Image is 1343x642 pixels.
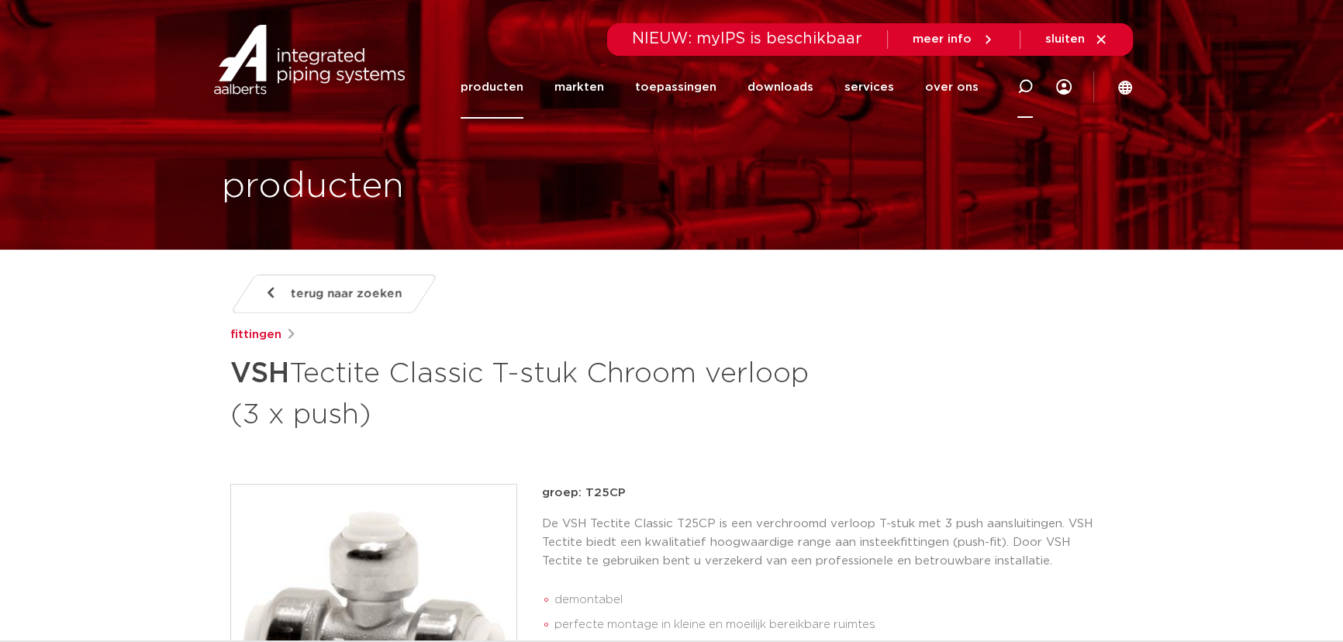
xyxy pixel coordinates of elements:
a: sluiten [1045,33,1108,47]
li: demontabel [554,588,1113,613]
strong: VSH [230,360,289,388]
div: my IPS [1056,56,1072,119]
a: markten [554,56,604,119]
span: NIEUW: myIPS is beschikbaar [632,31,862,47]
a: terug naar zoeken [230,274,438,313]
a: services [844,56,894,119]
a: toepassingen [635,56,716,119]
span: terug naar zoeken [291,281,402,306]
a: fittingen [230,326,281,344]
span: meer info [913,33,972,45]
li: perfecte montage in kleine en moeilijk bereikbare ruimtes [554,613,1113,637]
span: sluiten [1045,33,1085,45]
p: groep: T25CP [542,484,1113,502]
a: over ons [925,56,979,119]
p: De VSH Tectite Classic T25CP is een verchroomd verloop T-stuk met 3 push aansluitingen. VSH Tecti... [542,515,1113,571]
a: downloads [747,56,813,119]
a: meer info [913,33,995,47]
nav: Menu [461,56,979,119]
h1: Tectite Classic T-stuk Chroom verloop (3 x push) [230,350,813,434]
a: producten [461,56,523,119]
h1: producten [222,162,404,212]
